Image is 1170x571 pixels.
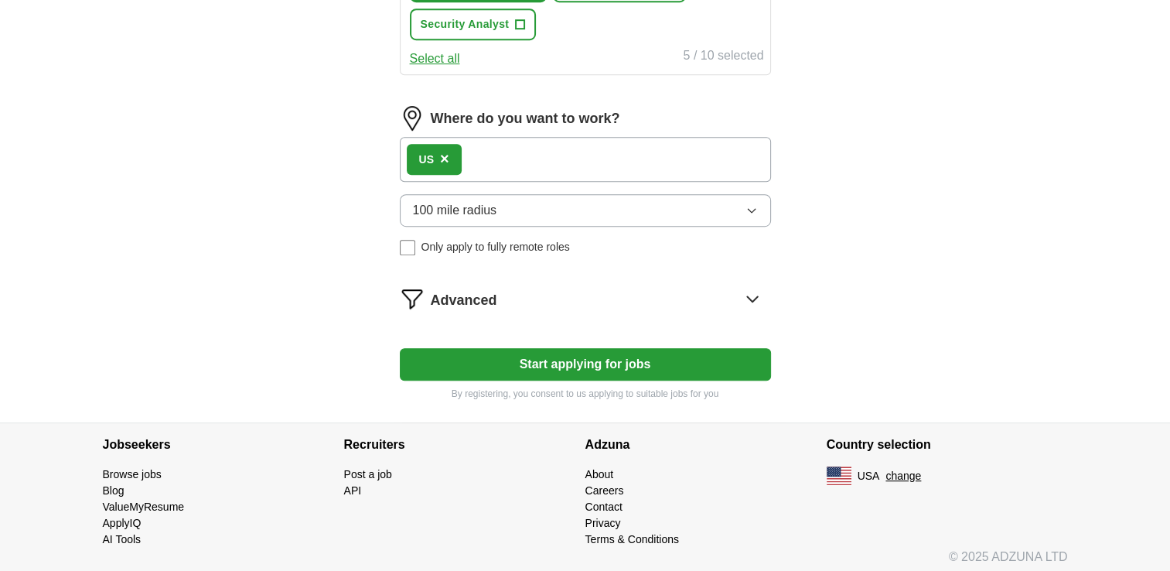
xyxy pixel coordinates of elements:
a: Post a job [344,468,392,480]
label: Where do you want to work? [431,108,620,129]
img: filter [400,286,425,311]
span: Security Analyst [421,16,510,32]
a: AI Tools [103,533,142,545]
h4: Country selection [827,423,1068,467]
a: ValueMyResume [103,501,185,513]
button: Select all [410,50,460,68]
div: 5 / 10 selected [683,46,763,68]
p: By registering, you consent to us applying to suitable jobs for you [400,387,771,401]
img: US flag [827,467,851,485]
img: location.png [400,106,425,131]
button: Start applying for jobs [400,348,771,381]
div: US [419,152,434,168]
a: Blog [103,484,125,497]
button: 100 mile radius [400,194,771,227]
a: Privacy [585,517,621,529]
a: Careers [585,484,624,497]
a: Terms & Conditions [585,533,679,545]
span: Advanced [431,290,497,311]
button: Security Analyst [410,9,537,40]
span: × [440,150,449,167]
a: API [344,484,362,497]
span: Only apply to fully remote roles [421,239,570,255]
button: change [885,468,921,484]
input: Only apply to fully remote roles [400,240,415,255]
span: 100 mile radius [413,201,497,220]
a: Contact [585,501,623,513]
a: ApplyIQ [103,517,142,529]
button: × [440,148,449,171]
a: Browse jobs [103,468,162,480]
span: USA [858,468,880,484]
a: About [585,468,614,480]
